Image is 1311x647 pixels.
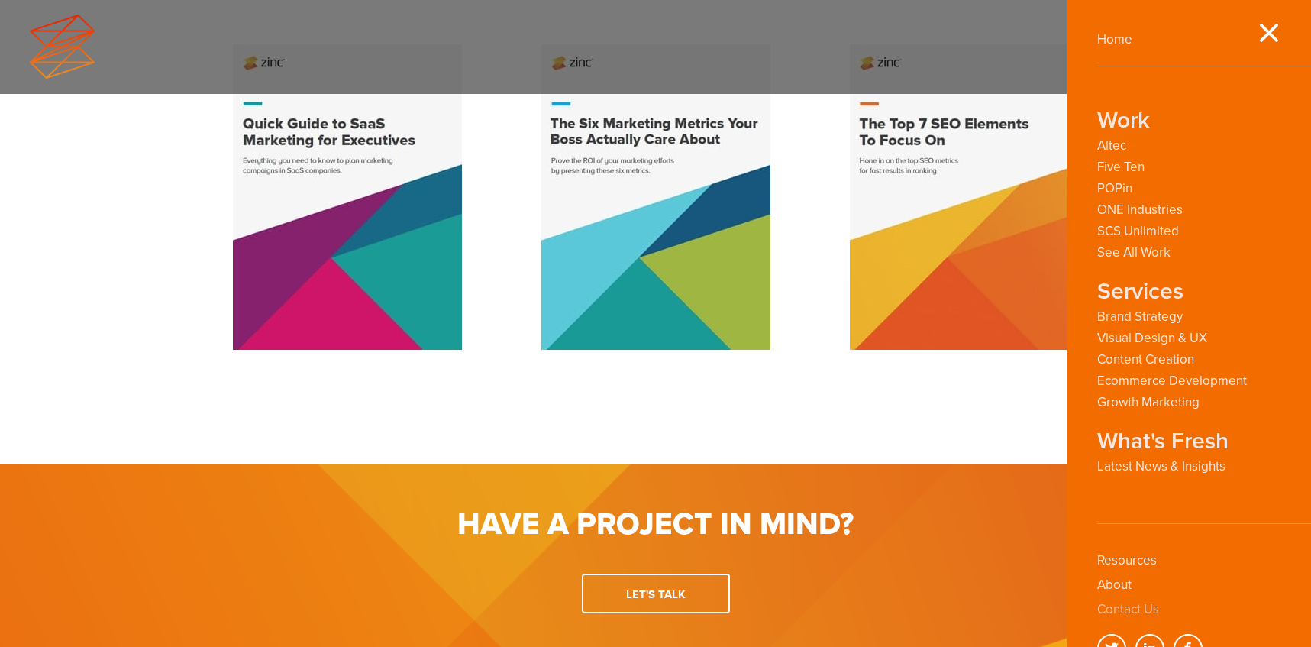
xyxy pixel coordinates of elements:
a: Home [1097,31,1132,47]
a: Altec [1097,138,1126,153]
a: Five Ten [1097,160,1145,174]
a: Latest News & Insights [1097,459,1225,474]
strong: Work [1097,110,1150,131]
a: Content Creation [1097,352,1194,367]
img: img-six-marketing-metrics-boss-cares-about.jpg [541,44,770,350]
strong: Services [1097,281,1183,302]
strong: What's Fresh [1097,431,1229,452]
a: See All Work [1097,245,1171,260]
img: img-top-7-SEO-elements-to-focus-on.jpg [850,44,1079,350]
a: POPin [1097,181,1132,196]
a: ONE Industries [1097,202,1183,217]
a: Ecommerce Development [1097,374,1247,388]
iframe: Drift Widget Chat Controller [1235,571,1293,629]
a: Visual Design & UX [1097,331,1207,345]
a: Let's talk [582,574,730,613]
h1: Have a Project in Mind? [186,508,1125,541]
a: About [1097,577,1132,593]
img: img-quick-guide-to-saas.jpg [233,44,462,350]
a: Resources [1097,552,1157,568]
div: Navigation Menu [1097,32,1258,626]
a: Brand Strategy [1097,309,1183,324]
a: SCS Unlimited [1097,224,1179,238]
a: Growth Marketing [1097,395,1200,409]
a: Contact Us [1097,601,1159,617]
